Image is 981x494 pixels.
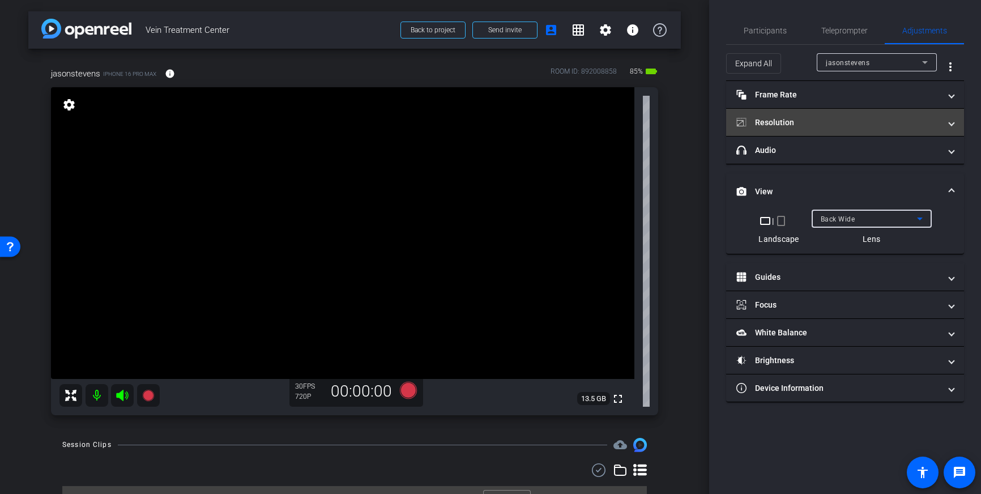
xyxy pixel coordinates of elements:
mat-icon: crop_portrait [774,214,788,228]
div: 00:00:00 [323,382,399,401]
button: More Options for Adjustments Panel [937,53,964,80]
mat-expansion-panel-header: Focus [726,291,964,318]
mat-icon: account_box [544,23,558,37]
span: iPhone 16 Pro Max [103,70,156,78]
button: Expand All [726,53,781,74]
span: Destinations for your clips [613,438,627,452]
mat-icon: message [953,466,966,479]
mat-icon: grid_on [571,23,585,37]
span: Back Wide [821,215,855,223]
div: 720P [295,392,323,401]
mat-expansion-panel-header: Device Information [726,374,964,402]
mat-panel-title: Brightness [736,355,940,367]
span: Participants [744,27,787,35]
mat-panel-title: Audio [736,144,940,156]
img: Session clips [633,438,647,452]
mat-expansion-panel-header: Brightness [726,347,964,374]
mat-icon: more_vert [944,60,957,74]
mat-expansion-panel-header: Frame Rate [726,81,964,108]
mat-expansion-panel-header: View [726,173,964,210]
div: View [726,210,964,254]
mat-icon: cloud_upload [613,438,627,452]
mat-panel-title: Resolution [736,117,940,129]
mat-icon: info [165,69,175,79]
mat-panel-title: Frame Rate [736,89,940,101]
mat-icon: crop_landscape [758,214,772,228]
div: ROOM ID: 892008858 [551,66,617,83]
div: 30 [295,382,323,391]
div: Session Clips [62,439,112,450]
button: Send invite [472,22,538,39]
mat-expansion-panel-header: Guides [726,263,964,291]
mat-icon: fullscreen [611,392,625,406]
div: | [758,214,799,228]
span: jasonstevens [51,67,100,80]
mat-panel-title: White Balance [736,327,940,339]
span: 13.5 GB [577,392,610,406]
span: Vein Treatment Center [146,19,394,41]
mat-expansion-panel-header: Audio [726,137,964,164]
mat-expansion-panel-header: White Balance [726,319,964,346]
mat-icon: accessibility [916,466,929,479]
img: app-logo [41,19,131,39]
mat-panel-title: Focus [736,299,940,311]
mat-expansion-panel-header: Resolution [726,109,964,136]
mat-panel-title: Device Information [736,382,940,394]
span: Teleprompter [821,27,868,35]
span: Expand All [735,53,772,74]
span: 85% [628,62,645,80]
span: Back to project [411,26,455,34]
mat-icon: settings [599,23,612,37]
span: jasonstevens [826,59,869,67]
mat-panel-title: View [736,186,940,198]
span: FPS [303,382,315,390]
mat-icon: settings [61,98,77,112]
span: Adjustments [902,27,947,35]
button: Back to project [400,22,466,39]
mat-icon: battery_std [645,65,658,78]
mat-icon: info [626,23,639,37]
div: Landscape [758,233,799,245]
mat-panel-title: Guides [736,271,940,283]
span: Send invite [488,25,522,35]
